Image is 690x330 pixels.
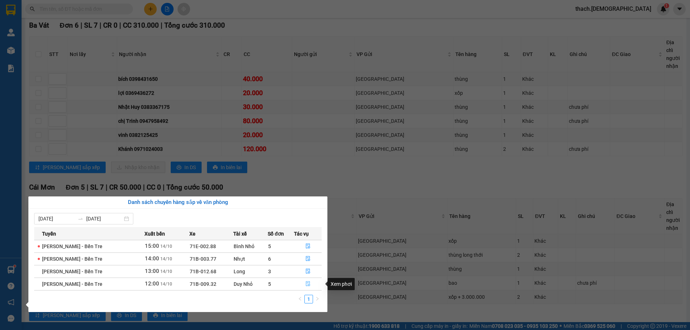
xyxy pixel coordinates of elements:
span: right [315,297,319,301]
span: 14/10 [160,256,172,261]
span: 15:00 [145,243,159,249]
span: [PERSON_NAME] - Bến Tre [42,243,102,249]
li: Next Page [313,295,322,303]
span: 71B-009.32 [190,281,216,287]
span: Số đơn [268,230,284,238]
span: 71E-002.88 [190,243,216,249]
span: to [78,216,83,222]
button: file-done [294,266,321,277]
span: [PERSON_NAME] - Bến Tre [42,281,102,287]
div: Xem phơi [328,278,355,290]
span: 14/10 [160,269,172,274]
span: file-done [305,269,310,274]
span: Tài xế [233,230,247,238]
input: Đến ngày [86,215,123,223]
input: Từ ngày [38,215,75,223]
span: Xe [189,230,195,238]
div: Bình Nhỏ [234,242,267,250]
span: file-done [305,281,310,287]
button: file-done [294,241,321,252]
span: [PERSON_NAME] - Bến Tre [42,269,102,274]
span: 13:00 [145,268,159,274]
div: Danh sách chuyến hàng sắp về văn phòng [34,198,322,207]
span: 71B-003.77 [190,256,216,262]
span: 3 [268,269,271,274]
span: swap-right [78,216,83,222]
span: 14/10 [160,282,172,287]
div: Nhựt [234,255,267,263]
span: 5 [268,281,271,287]
button: right [313,295,322,303]
div: Duy Nhỏ [234,280,267,288]
span: 5 [268,243,271,249]
span: 71B-012.68 [190,269,216,274]
span: file-done [305,243,310,249]
span: Xuất bến [144,230,165,238]
span: file-done [305,256,310,262]
button: left [296,295,304,303]
a: 1 [305,295,313,303]
div: Long [234,268,267,275]
span: 12:00 [145,280,159,287]
span: 6 [268,256,271,262]
span: [PERSON_NAME] - Bến Tre [42,256,102,262]
li: Previous Page [296,295,304,303]
span: 14/10 [160,244,172,249]
li: 1 [304,295,313,303]
span: Tác vụ [294,230,309,238]
span: Tuyến [42,230,56,238]
button: file-done [294,278,321,290]
button: file-done [294,253,321,265]
span: 14:00 [145,255,159,262]
span: left [298,297,302,301]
